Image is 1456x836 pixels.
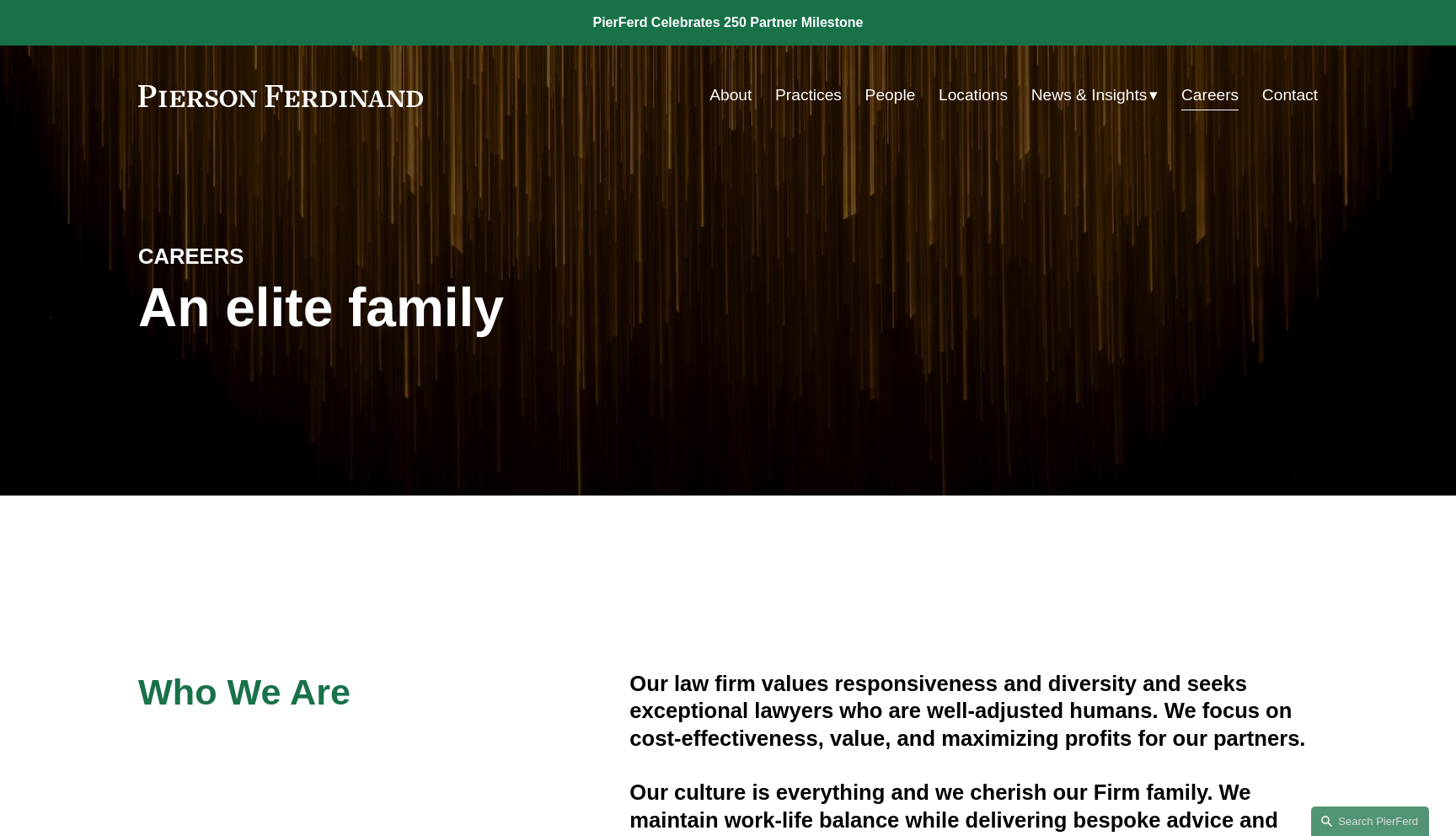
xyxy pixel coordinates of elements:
a: Practices [775,79,842,111]
a: Locations [939,79,1008,111]
span: Who We Are [138,672,351,712]
h1: An elite family [138,277,728,339]
a: Contact [1262,79,1318,111]
span: News & Insights [1031,81,1148,110]
h4: CAREERS [138,243,433,270]
h4: Our law firm values responsiveness and diversity and seeks exceptional lawyers who are well-adjus... [629,670,1318,752]
a: Search this site [1311,807,1429,836]
a: People [865,79,916,111]
a: About [709,79,752,111]
a: Careers [1181,79,1239,111]
a: folder dropdown [1031,79,1159,111]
